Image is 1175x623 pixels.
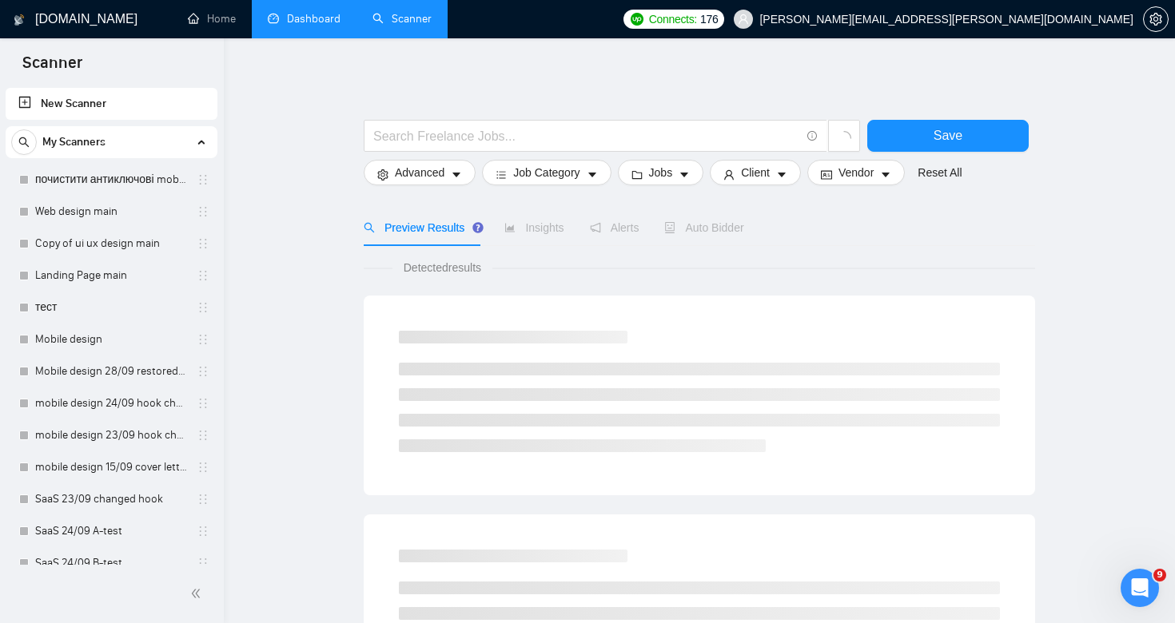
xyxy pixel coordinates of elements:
span: holder [197,365,209,378]
span: setting [377,169,388,181]
span: Insights [504,221,564,234]
span: Vendor [838,164,874,181]
span: holder [197,397,209,410]
span: holder [197,525,209,538]
a: SaaS 24/09 B-test [35,547,187,579]
a: тест [35,292,187,323]
a: setting [1143,13,1169,26]
a: mobile design 15/09 cover letter another first part [35,451,187,483]
span: bars [496,169,507,181]
span: holder [197,205,209,218]
span: folder [631,169,643,181]
span: Preview Results [364,221,479,234]
button: Save [867,120,1029,152]
span: holder [197,333,209,346]
a: dashboardDashboard [268,12,341,26]
span: holder [197,461,209,474]
li: New Scanner [6,88,217,120]
span: area-chart [504,222,516,233]
span: My Scanners [42,126,106,158]
span: setting [1144,13,1168,26]
span: Client [741,164,770,181]
span: Job Category [513,164,580,181]
span: Detected results [392,259,492,276]
a: Copy of ui ux design main [35,228,187,260]
span: caret-down [587,169,598,181]
span: 176 [700,10,718,28]
a: homeHome [188,12,236,26]
span: user [738,14,749,25]
button: search [11,129,37,155]
span: idcard [821,169,832,181]
span: holder [197,301,209,314]
span: Advanced [395,164,444,181]
button: folderJobscaret-down [618,160,704,185]
a: SaaS 24/09 A-test [35,515,187,547]
span: search [364,222,375,233]
span: Jobs [649,164,673,181]
a: Mobile design [35,323,187,355]
img: logo [14,7,25,33]
span: caret-down [776,169,787,181]
a: SaaS 23/09 changed hook [35,483,187,515]
button: barsJob Categorycaret-down [482,160,611,185]
a: Landing Page main [35,260,187,292]
span: holder [197,237,209,250]
span: Save [934,125,962,145]
a: Web design main [35,196,187,228]
a: New Scanner [18,88,205,120]
span: caret-down [880,169,891,181]
span: info-circle [807,131,818,141]
a: Reset All [918,164,962,181]
a: Mobile design 28/09 restored to first version [35,355,187,387]
button: setting [1143,6,1169,32]
span: holder [197,493,209,506]
span: holder [197,557,209,569]
span: notification [590,222,601,233]
span: Connects: [649,10,697,28]
button: idcardVendorcaret-down [807,160,905,185]
div: Tooltip anchor [471,220,485,235]
span: Scanner [10,51,95,85]
input: Search Freelance Jobs... [373,126,800,146]
span: caret-down [679,169,690,181]
span: holder [197,173,209,186]
span: search [12,137,36,148]
span: loading [837,131,851,145]
a: почистити антиключові mobile design main [35,164,187,196]
span: double-left [190,585,206,601]
button: userClientcaret-down [710,160,801,185]
span: Alerts [590,221,639,234]
a: mobile design 23/09 hook changed [35,419,187,451]
span: 9 [1153,569,1166,581]
img: upwork-logo.png [631,13,643,26]
span: Auto Bidder [664,221,743,234]
span: user [723,169,735,181]
span: caret-down [451,169,462,181]
span: holder [197,429,209,442]
button: settingAdvancedcaret-down [364,160,476,185]
a: mobile design 24/09 hook changed [35,387,187,419]
span: holder [197,269,209,282]
span: robot [664,222,675,233]
a: searchScanner [372,12,432,26]
iframe: Intercom live chat [1121,569,1159,607]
